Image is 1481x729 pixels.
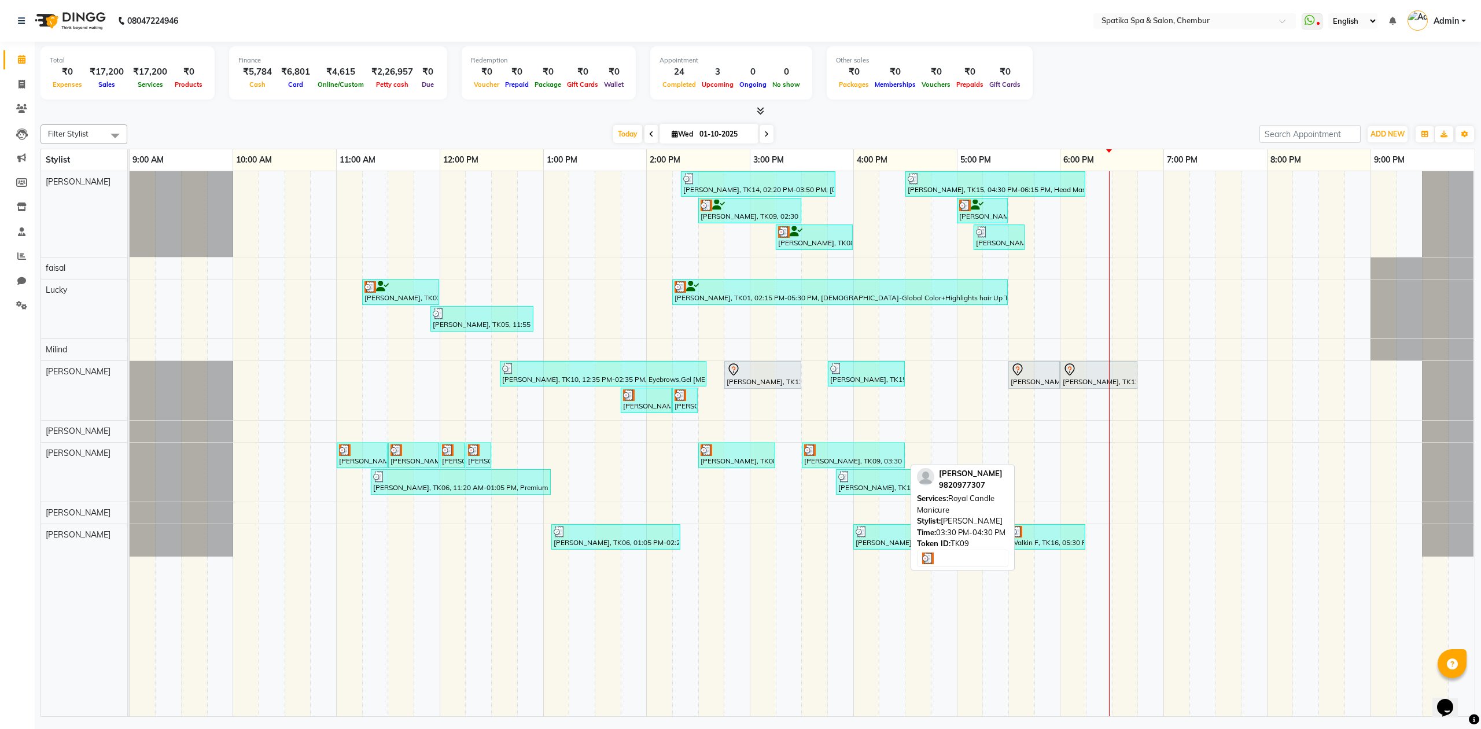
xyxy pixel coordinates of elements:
[418,65,438,79] div: ₹0
[1408,10,1428,31] img: Admin
[622,389,670,411] div: [PERSON_NAME], TK07, 01:45 PM-02:15 PM, Gel [MEDICAL_DATA]
[917,528,936,537] span: Time:
[315,65,367,79] div: ₹4,615
[130,152,167,168] a: 9:00 AM
[432,308,532,330] div: [PERSON_NAME], TK05, 11:55 AM-12:55 PM, [DEMOGRAPHIC_DATA]-Inoa Touch Up (Up To 2 Inches)
[172,65,205,79] div: ₹0
[1164,152,1200,168] a: 7:00 PM
[48,129,89,138] span: Filter Stylist
[769,65,803,79] div: 0
[917,468,934,485] img: profile
[917,538,1008,550] div: TK09
[1010,363,1059,387] div: [PERSON_NAME], TK12, 05:30 PM-06:00 PM, Classic Wax-Full Arms
[46,154,70,165] span: Stylist
[736,65,769,79] div: 0
[128,65,172,79] div: ₹17,200
[246,80,268,89] span: Cash
[660,80,699,89] span: Completed
[1010,526,1084,548] div: Walkin F, TK16, 05:30 PM-06:15 PM, [DEMOGRAPHIC_DATA]-Haircut Kids Below 12 Years (Without Wash)
[854,526,929,548] div: [PERSON_NAME], TK11, 04:00 PM-04:45 PM, [DEMOGRAPHIC_DATA]-Haircut Kids Below 12 Years (Without W...
[699,65,736,79] div: 3
[135,80,166,89] span: Services
[277,65,315,79] div: ₹6,801
[440,152,481,168] a: 12:00 PM
[699,200,800,222] div: [PERSON_NAME], TK09, 02:30 PM-03:30 PM, [DEMOGRAPHIC_DATA]-Inoa Touch Up (Up To 2 Inches)
[544,152,580,168] a: 1:00 PM
[673,389,697,411] div: [PERSON_NAME], TK07, 02:15 PM-02:30 PM, Eyebrows
[372,471,550,493] div: [PERSON_NAME], TK06, 11:20 AM-01:05 PM, Premium Wax-Full Legs,Premium Wax-Under Arms,Eyebrows,Pre...
[471,65,502,79] div: ₹0
[957,152,994,168] a: 5:00 PM
[238,56,438,65] div: Finance
[917,494,948,503] span: Services:
[837,471,938,493] div: [PERSON_NAME], TK14, 03:50 PM-04:50 PM, Royal Candle Manicure
[939,480,1003,491] div: 9820977307
[777,226,852,248] div: [PERSON_NAME], TK08, 03:15 PM-04:00 PM, Head Massage-Coconut / Olive / Almond 45 Mins
[1432,683,1469,717] iframe: chat widget
[682,173,834,195] div: [PERSON_NAME], TK14, 02:20 PM-03:50 PM, [DEMOGRAPHIC_DATA]-Inoa Touch Up (Up To 2 Inches),[DEMOGR...
[836,65,872,79] div: ₹0
[1368,126,1408,142] button: ADD NEW
[769,80,803,89] span: No show
[85,65,128,79] div: ₹17,200
[46,366,110,377] span: [PERSON_NAME]
[1371,152,1408,168] a: 9:00 PM
[46,176,110,187] span: [PERSON_NAME]
[836,80,872,89] span: Packages
[46,448,110,458] span: [PERSON_NAME]
[953,80,986,89] span: Prepaids
[699,444,774,466] div: [PERSON_NAME], TK08, 02:30 PM-03:15 PM, Classic Pedicure
[532,80,564,89] span: Package
[854,152,890,168] a: 4:00 PM
[50,80,85,89] span: Expenses
[917,527,1008,539] div: 03:30 PM-04:30 PM
[337,152,378,168] a: 11:00 AM
[1268,152,1304,168] a: 8:00 PM
[172,80,205,89] span: Products
[917,516,941,525] span: Stylist:
[46,344,67,355] span: Milind
[958,200,1007,222] div: [PERSON_NAME], TK02, 05:00 PM-05:30 PM, [DEMOGRAPHIC_DATA]-Hair Wash Up To Waist
[917,516,1008,527] div: [PERSON_NAME]
[564,65,601,79] div: ₹0
[46,426,110,436] span: [PERSON_NAME]
[829,363,904,385] div: [PERSON_NAME], TK15, 03:45 PM-04:30 PM, Classic Pedicure
[502,80,532,89] span: Prepaid
[750,152,787,168] a: 3:00 PM
[613,125,642,143] span: Today
[373,80,411,89] span: Petty cash
[564,80,601,89] span: Gift Cards
[953,65,986,79] div: ₹0
[986,65,1023,79] div: ₹0
[975,226,1023,248] div: [PERSON_NAME], TK17, 05:10 PM-05:40 PM, [DEMOGRAPHIC_DATA]-Hair Wash Below Shoulder
[803,444,904,466] div: [PERSON_NAME], TK09, 03:30 PM-04:30 PM, Royal Candle Manicure
[1060,152,1097,168] a: 6:00 PM
[669,130,696,138] span: Wed
[46,263,65,273] span: faisal
[907,173,1084,195] div: [PERSON_NAME], TK15, 04:30 PM-06:15 PM, Head Massage-Coconut / Olive / Almond Oil 30 Mins,[DEMOGR...
[30,5,109,37] img: logo
[238,65,277,79] div: ₹5,784
[127,5,178,37] b: 08047224946
[338,444,386,466] div: [PERSON_NAME], TK04, 11:00 AM-11:30 AM, Premium Wax-Full Arms
[532,65,564,79] div: ₹0
[315,80,367,89] span: Online/Custom
[50,56,205,65] div: Total
[471,56,627,65] div: Redemption
[441,444,464,466] div: [PERSON_NAME], TK04, 12:00 PM-12:15 PM, Premium Wax-Under Arms
[95,80,118,89] span: Sales
[467,444,490,466] div: [PERSON_NAME], TK04, 12:15 PM-12:30 PM, Eyebrows
[285,80,306,89] span: Card
[1062,363,1136,387] div: [PERSON_NAME], TK12, 06:00 PM-06:45 PM, Classic Pedicure
[696,126,754,143] input: 2025-10-01
[1259,125,1361,143] input: Search Appointment
[471,80,502,89] span: Voucher
[601,80,627,89] span: Wallet
[872,65,919,79] div: ₹0
[46,507,110,518] span: [PERSON_NAME]
[836,56,1023,65] div: Other sales
[917,539,951,548] span: Token ID:
[725,363,800,387] div: [PERSON_NAME], TK13, 02:45 PM-03:30 PM, Classic Pedicure
[736,80,769,89] span: Ongoing
[673,281,1007,303] div: [PERSON_NAME], TK01, 02:15 PM-05:30 PM, [DEMOGRAPHIC_DATA]-Global Color+Highlights hair Up To Sho...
